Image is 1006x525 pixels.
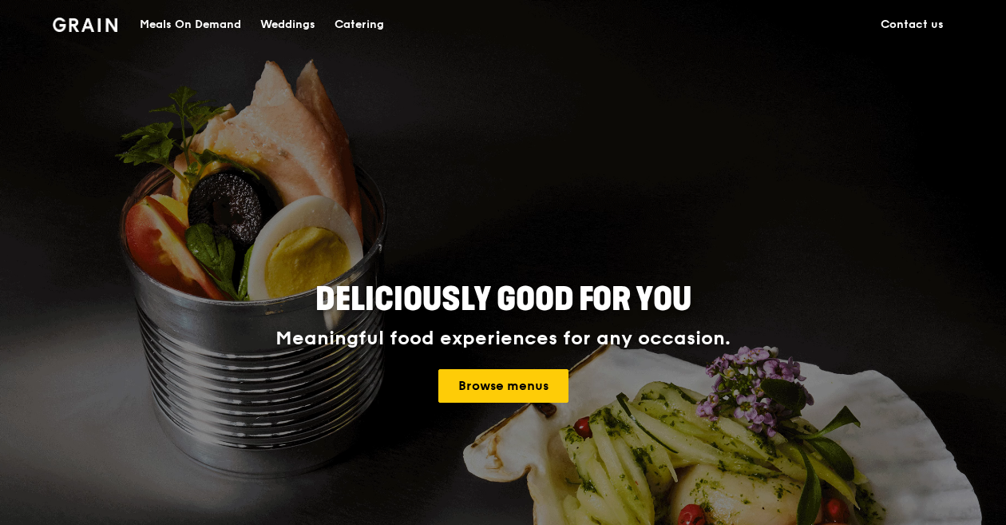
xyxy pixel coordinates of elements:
[335,1,384,49] div: Catering
[53,18,117,32] img: Grain
[438,369,568,403] a: Browse menus
[315,280,691,319] span: Deliciously good for you
[325,1,394,49] a: Catering
[216,328,790,350] div: Meaningful food experiences for any occasion.
[140,1,241,49] div: Meals On Demand
[871,1,953,49] a: Contact us
[251,1,325,49] a: Weddings
[260,1,315,49] div: Weddings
